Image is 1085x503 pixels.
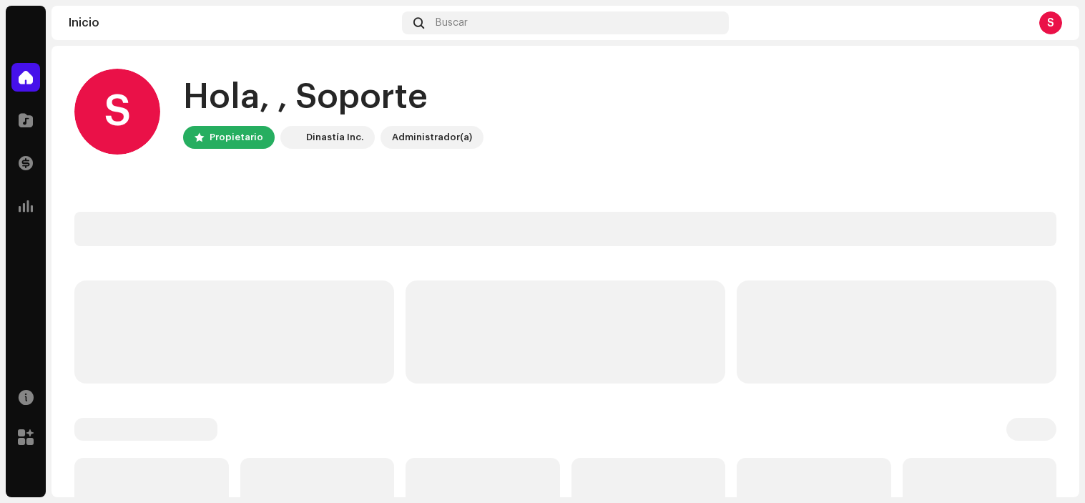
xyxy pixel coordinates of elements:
div: Administrador(a) [392,129,472,146]
div: Dinastía Inc. [306,129,363,146]
img: 48257be4-38e1-423f-bf03-81300282f8d9 [283,129,300,146]
span: Buscar [436,17,468,29]
div: Inicio [69,17,396,29]
div: Hola, , Soporte [183,74,483,120]
div: S [74,69,160,155]
div: Propietario [210,129,263,146]
div: S [1039,11,1062,34]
